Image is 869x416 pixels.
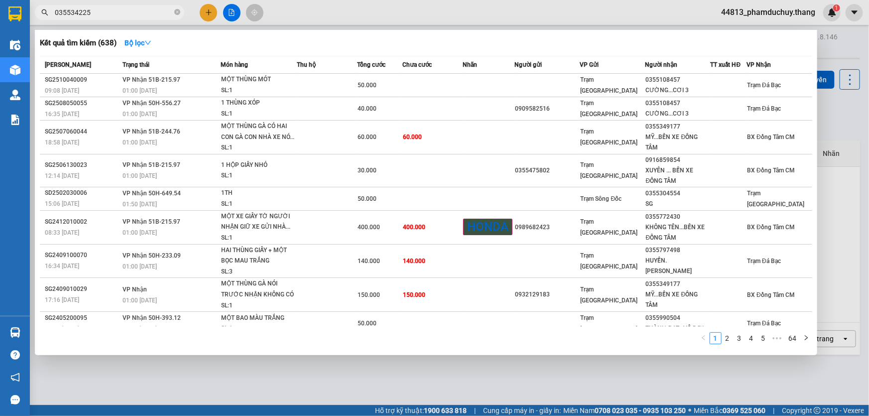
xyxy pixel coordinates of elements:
[221,199,296,210] div: SL: 1
[123,190,181,197] span: VP Nhận 50H-649.54
[711,61,741,68] span: TT xuất HĐ
[221,85,296,96] div: SL: 1
[123,218,180,225] span: VP Nhận 51B-215.97
[646,132,710,153] div: MỸ...BẾN XE ĐỒNG TÂM
[646,155,710,165] div: 0916859854
[757,332,769,344] li: 5
[45,250,120,261] div: SG2409100070
[515,165,580,176] div: 0355475802
[10,65,20,75] img: warehouse-icon
[45,160,120,170] div: SG2506130023
[297,61,316,68] span: Thu hộ
[403,291,425,298] span: 150.000
[123,314,181,321] span: VP Nhận 50H-393.12
[581,76,638,94] span: Trạm [GEOGRAPHIC_DATA]
[123,161,180,168] span: VP Nhận 51B-215.97
[581,286,638,304] span: Trạm [GEOGRAPHIC_DATA]
[581,314,638,332] span: Trạm [GEOGRAPHIC_DATA]
[358,258,380,265] span: 140.000
[221,323,296,334] div: SL: 1
[769,332,785,344] li: Next 5 Pages
[646,98,710,109] div: 0355108457
[734,332,745,344] li: 3
[45,284,120,294] div: SG2409010029
[221,211,296,233] div: MỘT XE GIẤY TỜ NGƯỜI NHẬN GIỮ XE GỬI NHÀ...
[123,61,149,68] span: Trạng thái
[358,224,380,231] span: 400.000
[581,218,638,236] span: Trạm [GEOGRAPHIC_DATA]
[646,199,710,209] div: SG
[358,134,376,140] span: 60.000
[403,134,422,140] span: 60.000
[221,61,248,68] span: Món hàng
[747,291,795,298] span: BX Đồng Tâm CM
[123,325,157,332] span: 01:00 [DATE]
[358,195,376,202] span: 50.000
[123,201,157,208] span: 01:50 [DATE]
[747,224,795,231] span: BX Đồng Tâm CM
[701,335,707,341] span: left
[358,167,376,174] span: 30.000
[747,134,795,140] span: BX Đồng Tâm CM
[758,333,769,344] a: 5
[123,263,157,270] span: 01:00 [DATE]
[221,188,296,199] div: 1TH
[581,128,638,146] span: Trạm [GEOGRAPHIC_DATA]
[722,332,734,344] li: 2
[646,165,710,186] div: XUYÊN ... BẾN XE ĐỒNG TÂM
[358,320,376,327] span: 50.000
[403,224,425,231] span: 400.000
[646,85,710,96] div: CƯỜNG...CƠI 3
[645,61,678,68] span: Người nhận
[646,279,710,289] div: 0355349177
[123,172,157,179] span: 01:00 [DATE]
[803,335,809,341] span: right
[646,323,710,334] div: THÀNH ĐẠT...VỒ DƠI
[358,82,376,89] span: 50.000
[174,9,180,15] span: close-circle
[745,332,757,344] li: 4
[800,332,812,344] button: right
[40,38,117,48] h3: Kết quả tìm kiếm ( 638 )
[581,195,622,202] span: Trạm Sông Đốc
[45,188,120,198] div: SD2502030006
[747,190,804,208] span: Trạm [GEOGRAPHIC_DATA]
[55,7,172,18] input: Tìm tên, số ĐT hoặc mã đơn
[45,98,120,109] div: SG2508050055
[646,75,710,85] div: 0355108457
[45,313,120,323] div: SG2405200095
[698,332,710,344] li: Previous Page
[515,61,542,68] span: Người gửi
[747,82,781,89] span: Trạm Đá Bạc
[769,332,785,344] span: •••
[358,291,380,298] span: 150.000
[581,161,638,179] span: Trạm [GEOGRAPHIC_DATA]
[463,219,512,235] span: HONDA
[123,128,180,135] span: VP Nhận 51B-244.76
[123,286,147,293] span: VP Nhận
[123,252,181,259] span: VP Nhận 50H-233.09
[646,122,710,132] div: 0355349177
[8,6,21,21] img: logo-vxr
[221,109,296,120] div: SL: 1
[221,267,296,277] div: SL: 3
[646,212,710,222] div: 0355772430
[221,142,296,153] div: SL: 1
[581,252,638,270] span: Trạm [GEOGRAPHIC_DATA]
[785,332,800,344] li: 64
[117,35,159,51] button: Bộ lọcdown
[515,104,580,114] div: 0909582516
[747,105,781,112] span: Trạm Đá Bạc
[746,61,771,68] span: VP Nhận
[357,61,385,68] span: Tổng cước
[10,90,20,100] img: warehouse-icon
[45,127,120,137] div: SG2507060044
[10,40,20,50] img: warehouse-icon
[45,325,79,332] span: 18:18 [DATE]
[45,296,79,303] span: 17:16 [DATE]
[358,105,376,112] span: 40.000
[580,61,599,68] span: VP Gửi
[124,39,151,47] strong: Bộ lọc
[10,395,20,405] span: message
[45,75,120,85] div: SG2510040009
